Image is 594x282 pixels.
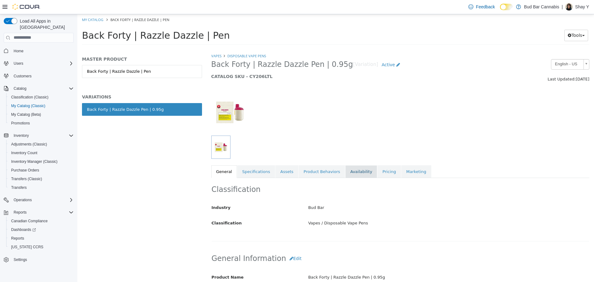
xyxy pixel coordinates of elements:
[300,151,324,164] a: Pricing
[1,255,76,264] button: Settings
[500,4,513,10] input: Dark Mode
[10,92,86,98] div: Back Forty | Razzle Dazzle Pen | 0.95g
[565,3,573,11] div: Shay Y
[226,188,516,199] div: Bud Bar
[11,132,74,139] span: Inventory
[9,149,74,157] span: Inventory Count
[11,236,24,241] span: Reports
[134,171,512,180] h2: Classification
[5,3,26,8] a: My Catalog
[6,234,76,243] button: Reports
[9,226,74,233] span: Dashboards
[487,15,511,27] button: Tools
[562,3,563,11] p: |
[11,72,74,80] span: Customers
[221,151,268,164] a: Product Behaviors
[9,102,74,110] span: My Catalog (Classic)
[9,119,74,127] span: Promotions
[9,235,27,242] a: Reports
[11,72,34,80] a: Customers
[5,16,153,27] span: Back Forty | Razzle Dazzle | Pen
[9,111,44,118] a: My Catalog (Beta)
[14,86,26,91] span: Catalog
[6,175,76,183] button: Transfers (Classic)
[6,166,76,175] button: Purchase Orders
[17,18,74,30] span: Load All Apps in [GEOGRAPHIC_DATA]
[134,75,171,121] img: 150
[11,112,41,117] span: My Catalog (Beta)
[474,45,512,55] a: English - US
[134,206,165,211] span: Classification
[11,196,34,204] button: Operations
[6,217,76,225] button: Canadian Compliance
[11,245,43,249] span: [US_STATE] CCRS
[11,85,74,92] span: Catalog
[466,1,497,13] a: Feedback
[498,63,512,67] span: [DATE]
[11,150,37,155] span: Inventory Count
[134,261,166,265] span: Product Name
[14,74,32,79] span: Customers
[198,151,221,164] a: Assets
[9,149,40,157] a: Inventory Count
[6,149,76,157] button: Inventory Count
[11,60,26,67] button: Users
[11,85,29,92] button: Catalog
[12,4,40,10] img: Cova
[9,175,74,183] span: Transfers (Classic)
[6,102,76,110] button: My Catalog (Classic)
[9,93,51,101] a: Classification (Classic)
[6,243,76,251] button: [US_STATE] CCRS
[11,132,31,139] button: Inventory
[476,4,495,10] span: Feedback
[1,72,76,80] button: Customers
[1,131,76,140] button: Inventory
[11,121,30,126] span: Promotions
[11,176,42,181] span: Transfers (Classic)
[134,46,276,55] span: Back Forty | Razzle Dazzle Pen | 0.95g
[9,167,42,174] a: Purchase Orders
[11,103,45,108] span: My Catalog (Classic)
[9,243,46,251] a: [US_STATE] CCRS
[14,133,29,138] span: Inventory
[11,159,58,164] span: Inventory Manager (Classic)
[11,95,49,100] span: Classification (Classic)
[6,93,76,102] button: Classification (Classic)
[14,210,27,215] span: Reports
[134,151,160,164] a: General
[6,119,76,128] button: Promotions
[268,151,300,164] a: Availability
[9,243,74,251] span: Washington CCRS
[14,49,24,54] span: Home
[9,111,74,118] span: My Catalog (Beta)
[9,119,32,127] a: Promotions
[1,208,76,217] button: Reports
[324,151,354,164] a: Marketing
[9,167,74,174] span: Purchase Orders
[1,196,76,204] button: Operations
[9,141,74,148] span: Adjustments (Classic)
[226,204,516,215] div: Vapes / Disposable Vape Pens
[226,258,516,269] div: Back Forty | Razzle Dazzle Pen | 0.95g
[6,110,76,119] button: My Catalog (Beta)
[11,209,29,216] button: Reports
[9,93,74,101] span: Classification (Classic)
[11,60,74,67] span: Users
[9,102,48,110] a: My Catalog (Classic)
[11,256,74,263] span: Settings
[4,44,74,280] nav: Complex example
[6,183,76,192] button: Transfers
[11,142,47,147] span: Adjustments (Classic)
[11,219,48,223] span: Canadian Compliance
[9,141,49,148] a: Adjustments (Classic)
[14,257,27,262] span: Settings
[11,47,74,55] span: Home
[33,3,92,8] span: Back Forty | Razzle Dazzle | Pen
[5,42,125,48] h5: MASTER PRODUCT
[11,185,27,190] span: Transfers
[14,197,32,202] span: Operations
[304,48,317,53] span: Active
[9,158,60,165] a: Inventory Manager (Classic)
[11,256,29,263] a: Settings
